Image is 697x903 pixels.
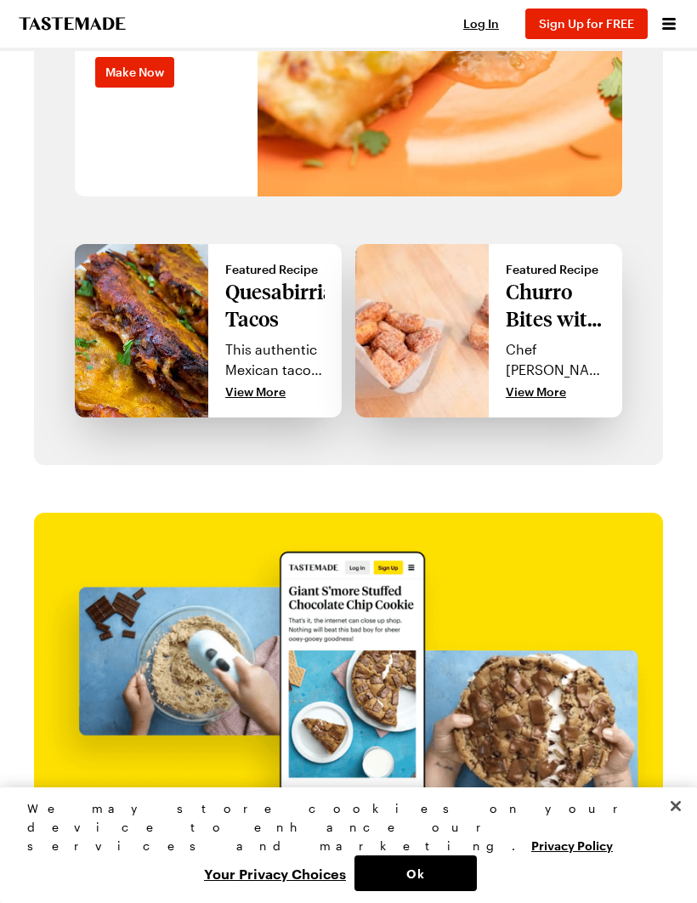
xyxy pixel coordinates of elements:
button: Sign Up for FREE [525,9,648,39]
img: Promo Banner [34,533,663,883]
p: Churro Bites with Spicy Chocolate Sauce [506,278,605,332]
img: Quesabirria Tacos [75,244,208,417]
a: Featured RecipeChurro Bites with Spicy Chocolate SauceChef [PERSON_NAME] is whipping up a budget-... [355,244,622,417]
a: Make Now [95,57,174,88]
p: Quesabirria Tacos [225,278,325,332]
button: Your Privacy Choices [195,855,354,891]
span: Sign Up for FREE [539,16,634,31]
div: Privacy [27,799,655,891]
span: Featured Recipe [506,261,605,278]
a: To Tastemade Home Page [17,17,127,31]
span: View More [506,383,566,400]
span: Make Now [105,64,164,81]
div: We may store cookies on your device to enhance our services and marketing. [27,799,655,855]
button: Log In [447,15,515,32]
button: Ok [354,855,477,891]
span: Featured Recipe [225,261,325,278]
img: Churro Bites with Spicy Chocolate Sauce [355,244,489,417]
button: Open menu [658,13,680,35]
a: More information about your privacy, opens in a new tab [531,837,613,853]
p: This authentic Mexican taco recipe will quickly become a weeknight dinner staple. Tender braised ... [225,339,325,380]
p: Chef [PERSON_NAME] is whipping up a budget-friendly ballpark classic: churros! His version of the... [506,339,605,380]
span: Log In [463,16,499,31]
span: View More [225,383,286,400]
button: Close [657,787,694,825]
a: Featured RecipeQuesabirria TacosThis authentic Mexican taco recipe will quickly become a weeknigh... [75,244,342,417]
